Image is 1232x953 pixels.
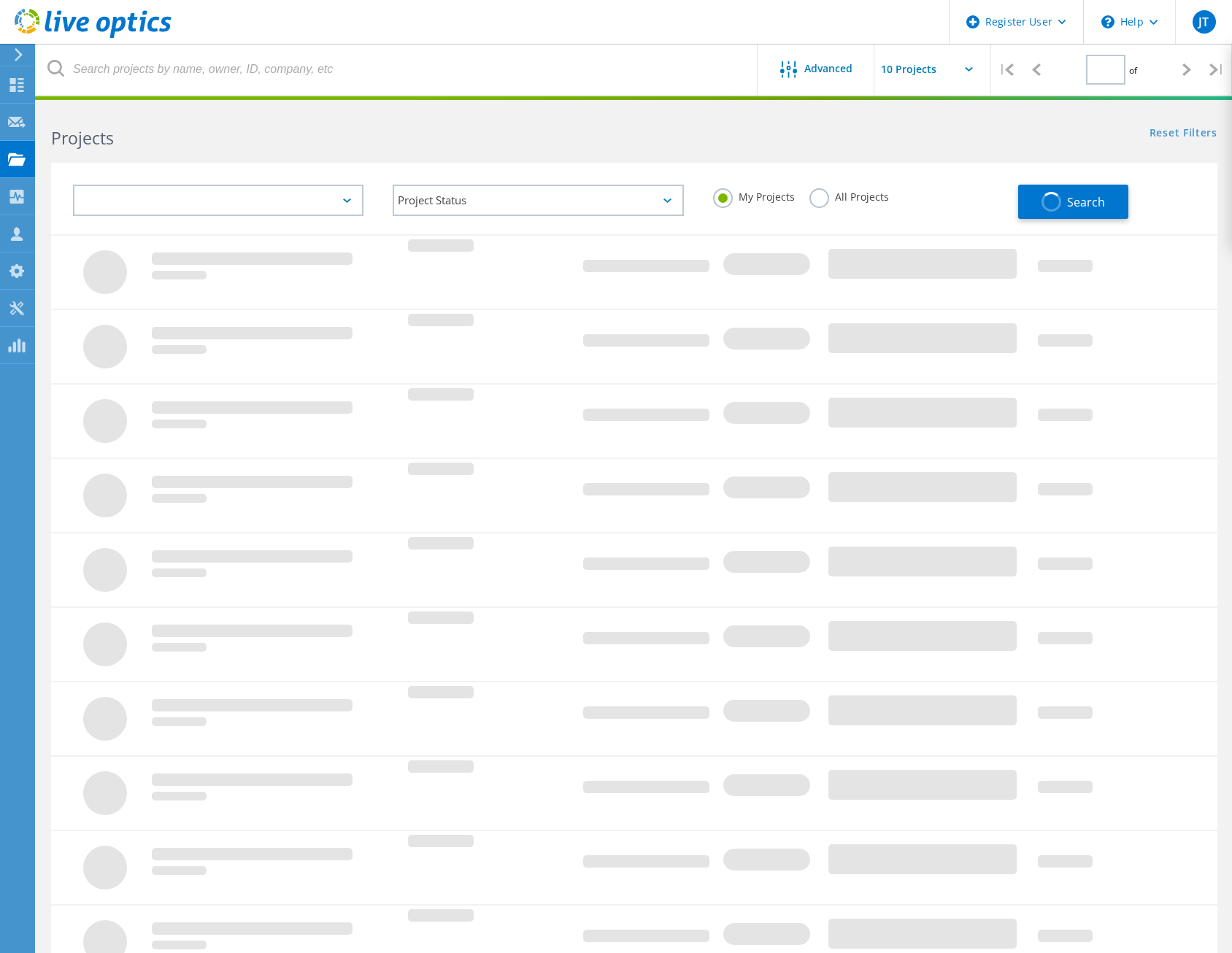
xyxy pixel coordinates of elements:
span: Advanced [804,63,852,74]
input: Search projects by name, owner, ID, company, etc [36,44,758,95]
div: Project Status [393,185,683,216]
div: | [991,44,1021,96]
button: Search [1018,185,1128,219]
svg: \n [1101,15,1114,28]
a: Reset Filters [1150,128,1217,140]
span: of [1129,64,1137,77]
span: Search [1067,194,1105,210]
b: Projects [51,126,114,150]
label: My Projects [713,188,795,202]
span: JT [1198,16,1209,28]
div: | [1202,44,1232,96]
a: Live Optics Dashboard [15,31,172,41]
label: All Projects [809,188,889,202]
